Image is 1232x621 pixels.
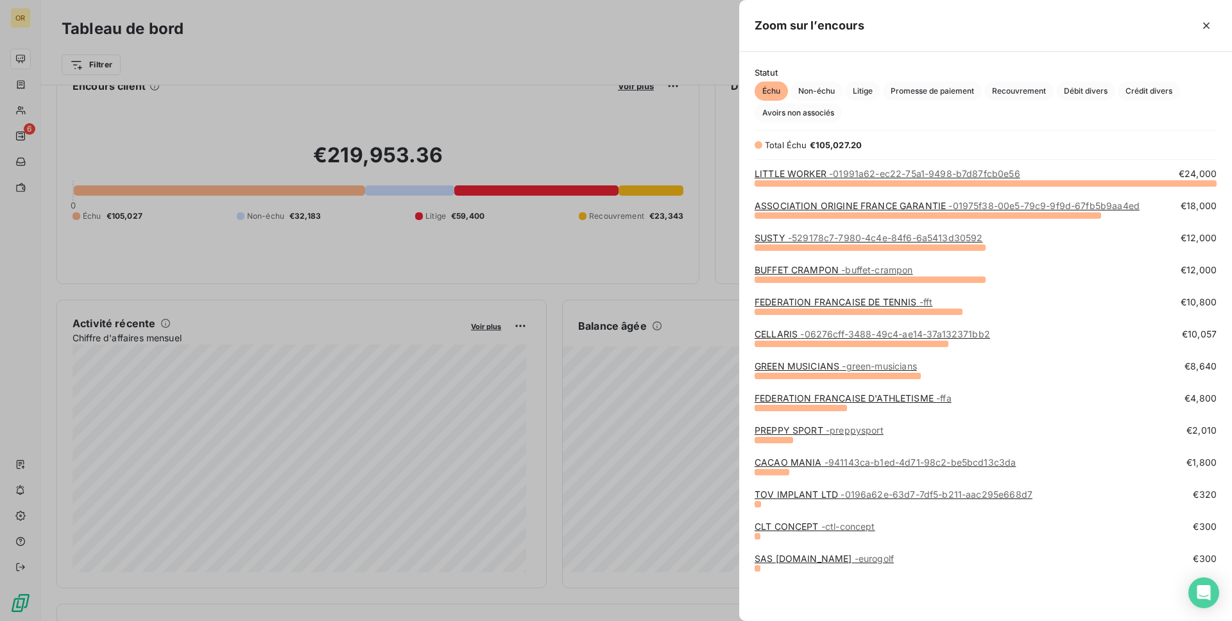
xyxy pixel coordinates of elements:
[1193,520,1217,533] span: €300
[825,457,1016,468] span: - 941143ca-b1ed-4d71-98c2-be5bcd13c3da
[755,425,884,436] a: PREPPY SPORT
[788,232,983,243] span: - 529178c7-7980-4c4e-84f6-6a5413d30592
[755,553,894,564] a: SAS [DOMAIN_NAME]
[920,296,933,307] span: - fft
[765,140,807,150] span: Total Échu
[826,425,884,436] span: - preppysport
[755,296,932,307] a: FEDERATION FRANCAISE DE TENNIS
[755,328,990,339] a: CELLARIS
[1181,232,1217,244] span: €12,000
[755,103,842,123] button: Avoirs non associés
[829,168,1020,179] span: - 01991a62-ec22-75a1-9498-b7d87fcb0e56
[1193,552,1217,565] span: €300
[1185,392,1217,405] span: €4,800
[1181,200,1217,212] span: €18,000
[1186,424,1217,437] span: €2,010
[755,489,1032,500] a: TOV IMPLANT LTD
[1118,81,1180,101] button: Crédit divers
[755,361,917,371] a: GREEN MUSICIANS
[1188,577,1219,608] div: Open Intercom Messenger
[1186,456,1217,469] span: €1,800
[755,67,1217,78] span: Statut
[883,81,982,101] button: Promesse de paiement
[1185,360,1217,373] span: €8,640
[948,200,1140,211] span: - 01975f38-00e5-79c9-9f9d-67fb5b9aa4ed
[1193,488,1217,501] span: €320
[791,81,843,101] button: Non-échu
[1182,328,1217,341] span: €10,057
[1181,264,1217,276] span: €12,000
[821,521,875,532] span: - ctl-concept
[755,81,788,101] button: Échu
[810,140,862,150] span: €105,027.20
[755,168,1020,179] a: LITTLE WORKER
[936,393,952,404] span: - ffa
[755,232,982,243] a: SUSTY
[755,457,1016,468] a: CACAO MANIA
[1179,167,1217,180] span: €24,000
[755,393,952,404] a: FEDERATION FRANCAISE D'ATHLETISME
[755,521,875,532] a: CLT CONCEPT
[800,328,990,339] span: - 06276cff-3488-49c4-ae14-37a132371bb2
[755,264,913,275] a: BUFFET CRAMPON
[984,81,1054,101] button: Recouvrement
[1056,81,1115,101] button: Débit divers
[855,553,894,564] span: - eurogolf
[755,17,864,35] h5: Zoom sur l’encours
[755,200,1140,211] a: ASSOCIATION ORIGINE FRANCE GARANTIE
[845,81,880,101] button: Litige
[841,489,1032,500] span: - 0196a62e-63d7-7df5-b211-aac295e668d7
[739,167,1232,606] div: grid
[1181,296,1217,309] span: €10,800
[842,361,916,371] span: - green-musicians
[841,264,912,275] span: - buffet-crampon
